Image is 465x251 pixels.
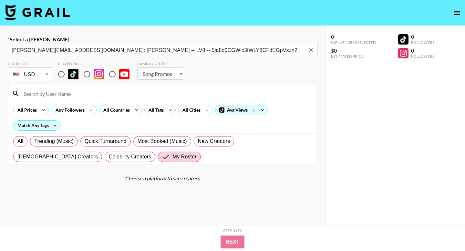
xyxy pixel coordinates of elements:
[411,47,434,54] div: 0
[14,105,38,115] div: All Prices
[223,228,242,233] div: Step 1 of 2
[411,40,434,45] div: Followers
[138,137,187,145] span: Most Booked (Music)
[52,105,86,115] div: Any Followers
[8,175,318,182] div: Choose a platform to see creators.
[172,153,196,161] span: My Roster
[306,45,315,55] button: Clear
[331,40,376,45] div: Influencers Selected
[20,88,314,99] input: Search by User Name
[17,137,23,145] span: All
[137,61,184,66] div: Campaign Type
[411,54,434,59] div: Followers
[119,69,129,79] img: YouTube
[34,137,74,145] span: Trending (Music)
[198,137,230,145] span: New Creators
[179,105,202,115] div: All Cities
[145,105,165,115] div: All Tags
[411,34,434,40] div: 0
[5,5,70,20] img: Grail Talent
[94,69,104,79] img: Instagram
[58,61,135,66] div: Platform
[215,105,268,115] div: Avg Views
[8,36,318,43] label: Select a [PERSON_NAME]
[331,54,376,59] div: Estimated Price
[451,6,464,19] button: open drawer
[14,121,60,130] div: Match Any Tags
[331,47,376,54] div: $0
[221,236,245,248] button: Next
[85,137,127,145] span: Quick Turnaround
[9,69,52,80] div: USD
[68,69,78,79] img: TikTok
[109,153,151,161] span: Celebrity Creators
[8,61,53,66] div: Currency
[99,105,131,115] div: All Countries
[331,34,376,40] div: 0
[17,153,98,161] span: [DEMOGRAPHIC_DATA] Creators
